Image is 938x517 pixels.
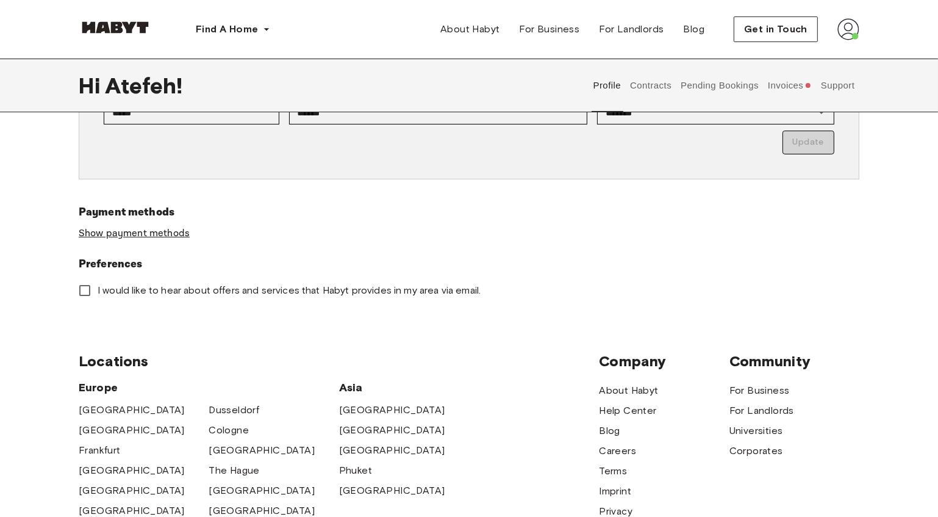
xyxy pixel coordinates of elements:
a: Careers [599,444,636,458]
span: For Landlords [599,22,664,37]
a: Blog [599,424,620,438]
a: Blog [674,17,715,42]
button: Support [819,59,856,112]
a: [GEOGRAPHIC_DATA] [209,483,315,498]
a: Corporates [729,444,783,458]
button: Open [813,104,830,121]
a: Show payment methods [79,227,190,240]
a: The Hague [209,463,260,478]
span: I would like to hear about offers and services that Habyt provides in my area via email. [98,284,481,297]
a: [GEOGRAPHIC_DATA] [339,403,445,418]
button: Invoices [766,59,813,112]
h6: Payment methods [79,204,859,221]
img: avatar [837,18,859,40]
a: For Landlords [589,17,673,42]
span: Locations [79,352,599,371]
h6: Preferences [79,256,859,273]
div: user profile tabs [589,59,859,112]
a: Dusseldorf [209,403,259,418]
a: Imprint [599,484,631,499]
span: Asia [339,380,469,395]
a: [GEOGRAPHIC_DATA] [79,423,185,438]
span: Atefeh ! [105,73,182,98]
a: [GEOGRAPHIC_DATA] [339,483,445,498]
span: Community [729,352,859,371]
button: Find A Home [186,17,280,42]
a: Help Center [599,403,656,418]
button: Pending Bookings [679,59,761,112]
a: Phuket [339,463,372,478]
a: For Business [729,383,790,398]
img: Habyt [79,21,152,34]
a: [GEOGRAPHIC_DATA] [79,403,185,418]
span: Find A Home [196,22,258,37]
span: Company [599,352,729,371]
a: About Habyt [431,17,509,42]
a: [GEOGRAPHIC_DATA] [339,423,445,438]
button: Profile [592,59,623,112]
span: Hi [79,73,105,98]
button: Contracts [629,59,673,112]
span: Get in Touch [744,22,807,37]
a: For Business [510,17,590,42]
a: [GEOGRAPHIC_DATA] [79,463,185,478]
a: [GEOGRAPHIC_DATA] [79,483,185,498]
a: Universities [729,424,783,438]
a: About Habyt [599,383,658,398]
a: Frankfurt [79,443,121,458]
span: Blog [684,22,705,37]
span: About Habyt [440,22,499,37]
span: Europe [79,380,339,395]
a: [GEOGRAPHIC_DATA] [209,443,315,458]
a: [GEOGRAPHIC_DATA] [339,443,445,458]
a: Terms [599,464,627,479]
a: For Landlords [729,403,794,418]
a: Cologne [209,423,249,438]
span: For Business [520,22,580,37]
button: Get in Touch [734,16,818,42]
